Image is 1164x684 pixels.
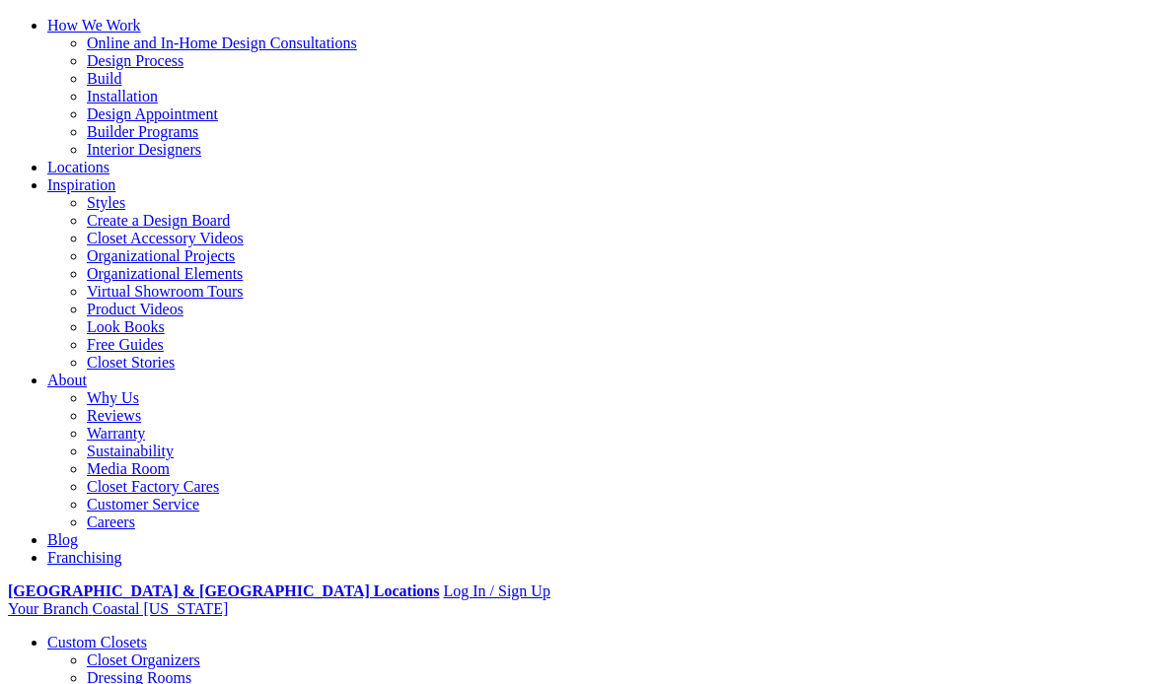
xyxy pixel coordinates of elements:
a: Design Process [87,52,183,69]
a: Build [87,70,122,87]
a: Inspiration [47,176,115,193]
a: Interior Designers [87,141,201,158]
a: How We Work [47,17,141,34]
a: Log In / Sign Up [443,582,549,599]
a: Free Guides [87,336,164,353]
a: Builder Programs [87,123,198,140]
a: Careers [87,513,135,530]
a: Create a Design Board [87,212,230,229]
a: [GEOGRAPHIC_DATA] & [GEOGRAPHIC_DATA] Locations [8,582,439,599]
a: Media Room [87,460,170,477]
a: Why Us [87,389,139,406]
a: Installation [87,88,158,104]
a: Sustainability [87,443,174,459]
a: Custom Closets [47,634,147,650]
a: About [47,372,87,388]
span: Coastal [US_STATE] [92,600,228,617]
a: Design Appointment [87,105,218,122]
a: Product Videos [87,301,183,317]
a: Virtual Showroom Tours [87,283,244,300]
a: Reviews [87,407,141,424]
a: Closet Stories [87,354,175,371]
a: Closet Factory Cares [87,478,219,495]
span: Your Branch [8,600,88,617]
a: Organizational Elements [87,265,243,282]
a: Organizational Projects [87,247,235,264]
a: Your Branch Coastal [US_STATE] [8,600,228,617]
a: Closet Accessory Videos [87,230,244,246]
a: Franchising [47,549,122,566]
a: Online and In-Home Design Consultations [87,34,357,51]
a: Look Books [87,318,165,335]
a: Blog [47,531,78,548]
a: Customer Service [87,496,199,513]
a: Warranty [87,425,145,442]
a: Locations [47,159,109,175]
a: Closet Organizers [87,651,200,668]
a: Styles [87,194,125,211]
